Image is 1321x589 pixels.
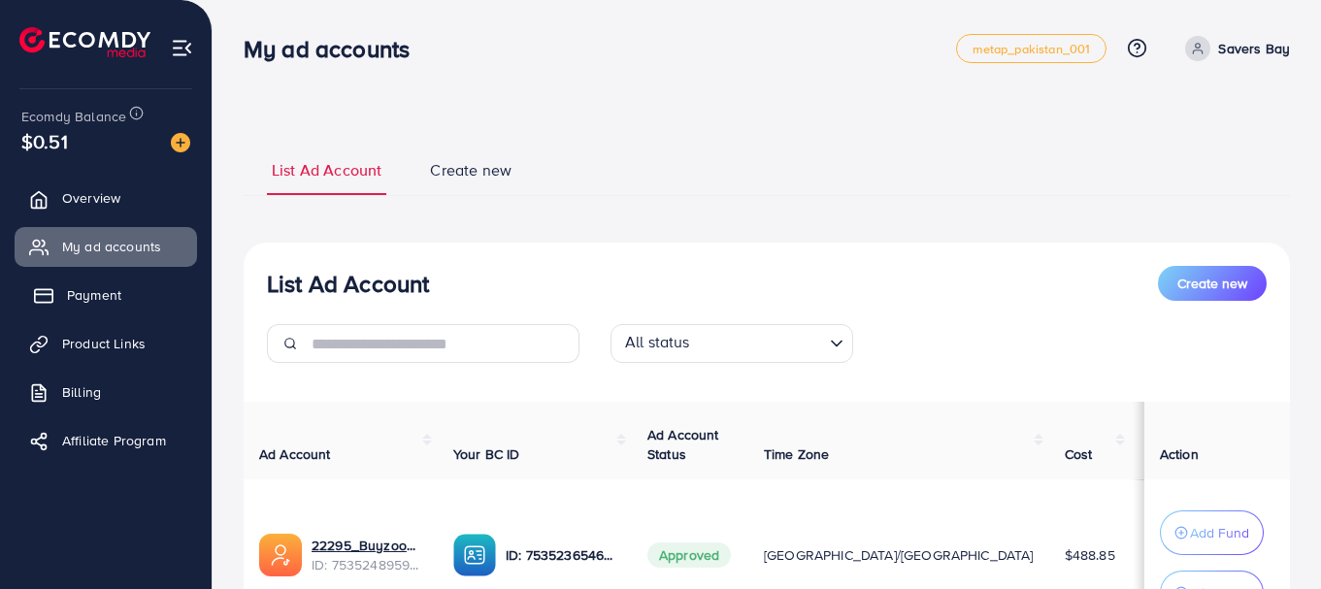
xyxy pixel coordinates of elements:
[62,188,120,208] span: Overview
[1065,444,1093,464] span: Cost
[267,270,429,298] h3: List Ad Account
[15,373,197,411] a: Billing
[259,534,302,576] img: ic-ads-acc.e4c84228.svg
[62,237,161,256] span: My ad accounts
[764,444,829,464] span: Time Zone
[15,276,197,314] a: Payment
[62,431,166,450] span: Affiliate Program
[1158,266,1267,301] button: Create new
[312,536,422,575] div: <span class='underline'>22295_Buyzoon_1754436876148</span></br>7535248959753879569
[259,444,331,464] span: Ad Account
[696,328,822,358] input: Search for option
[15,227,197,266] a: My ad accounts
[21,107,126,126] span: Ecomdy Balance
[1218,37,1290,60] p: Savers Bay
[611,324,853,363] div: Search for option
[21,127,68,155] span: $0.51
[272,159,381,181] span: List Ad Account
[647,542,731,568] span: Approved
[453,444,520,464] span: Your BC ID
[15,324,197,363] a: Product Links
[62,382,101,402] span: Billing
[19,27,150,57] img: logo
[764,545,1034,565] span: [GEOGRAPHIC_DATA]/[GEOGRAPHIC_DATA]
[430,159,512,181] span: Create new
[1238,502,1306,574] iframe: Chat
[1177,274,1247,293] span: Create new
[67,285,121,305] span: Payment
[1160,444,1199,464] span: Action
[1190,521,1249,544] p: Add Fund
[15,421,197,460] a: Affiliate Program
[312,555,422,574] span: ID: 7535248959753879569
[647,425,719,464] span: Ad Account Status
[453,534,496,576] img: ic-ba-acc.ded83a64.svg
[171,37,193,59] img: menu
[506,543,616,567] p: ID: 7535236546228699152
[1065,545,1115,565] span: $488.85
[621,327,694,358] span: All status
[973,43,1091,55] span: metap_pakistan_001
[956,34,1107,63] a: metap_pakistan_001
[1160,510,1264,555] button: Add Fund
[312,536,422,555] a: 22295_Buyzoon_1754436876148
[171,133,190,152] img: image
[1177,36,1290,61] a: Savers Bay
[62,334,146,353] span: Product Links
[244,35,425,63] h3: My ad accounts
[15,179,197,217] a: Overview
